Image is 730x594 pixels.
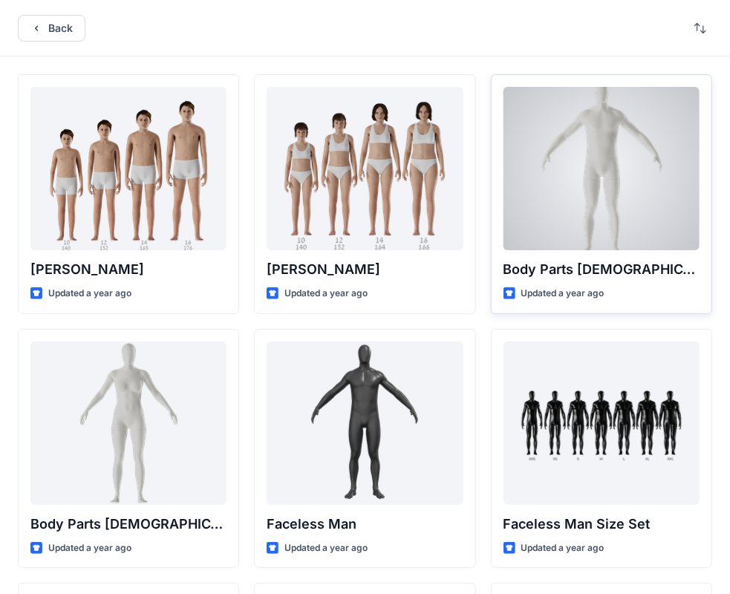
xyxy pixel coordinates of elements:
a: Faceless Man [267,342,463,505]
p: Updated a year ago [48,286,131,301]
a: Brenda [267,87,463,250]
p: Updated a year ago [284,541,368,556]
p: Faceless Man Size Set [503,514,700,535]
p: [PERSON_NAME] [30,259,227,280]
a: Body Parts Female [30,342,227,505]
p: Updated a year ago [521,541,604,556]
p: Body Parts [DEMOGRAPHIC_DATA] [30,514,227,535]
p: Updated a year ago [284,286,368,301]
button: Back [18,15,85,42]
a: Brandon [30,87,227,250]
p: Updated a year ago [521,286,604,301]
p: Faceless Man [267,514,463,535]
p: Body Parts [DEMOGRAPHIC_DATA] [503,259,700,280]
a: Body Parts Male [503,87,700,250]
p: Updated a year ago [48,541,131,556]
a: Faceless Man Size Set [503,342,700,505]
p: [PERSON_NAME] [267,259,463,280]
